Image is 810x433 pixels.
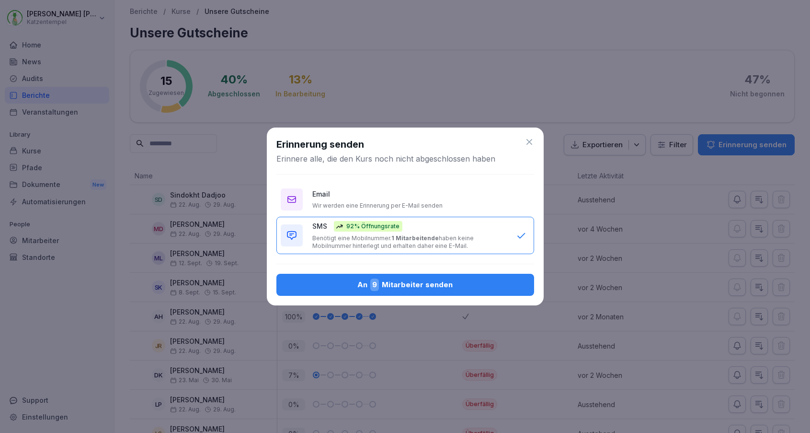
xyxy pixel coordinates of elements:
[312,234,507,250] p: Benötigt eine Mobilnummer. haben keine Mobilnummer hinterlegt und erhalten daher eine E-Mail.
[391,234,439,242] b: 1 Mitarbeitende
[370,279,379,291] span: 9
[312,202,443,210] p: Wir werden eine Erinnerung per E-Mail senden
[276,153,495,164] p: Erinnere alle, die den Kurs noch nicht abgeschlossen haben
[284,279,526,291] div: An Mitarbeiter senden
[312,189,330,199] p: Email
[312,221,327,231] p: SMS
[346,222,399,231] p: 92% Öffnungsrate
[276,274,534,296] button: An9Mitarbeiter senden
[276,137,364,152] h1: Erinnerung senden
